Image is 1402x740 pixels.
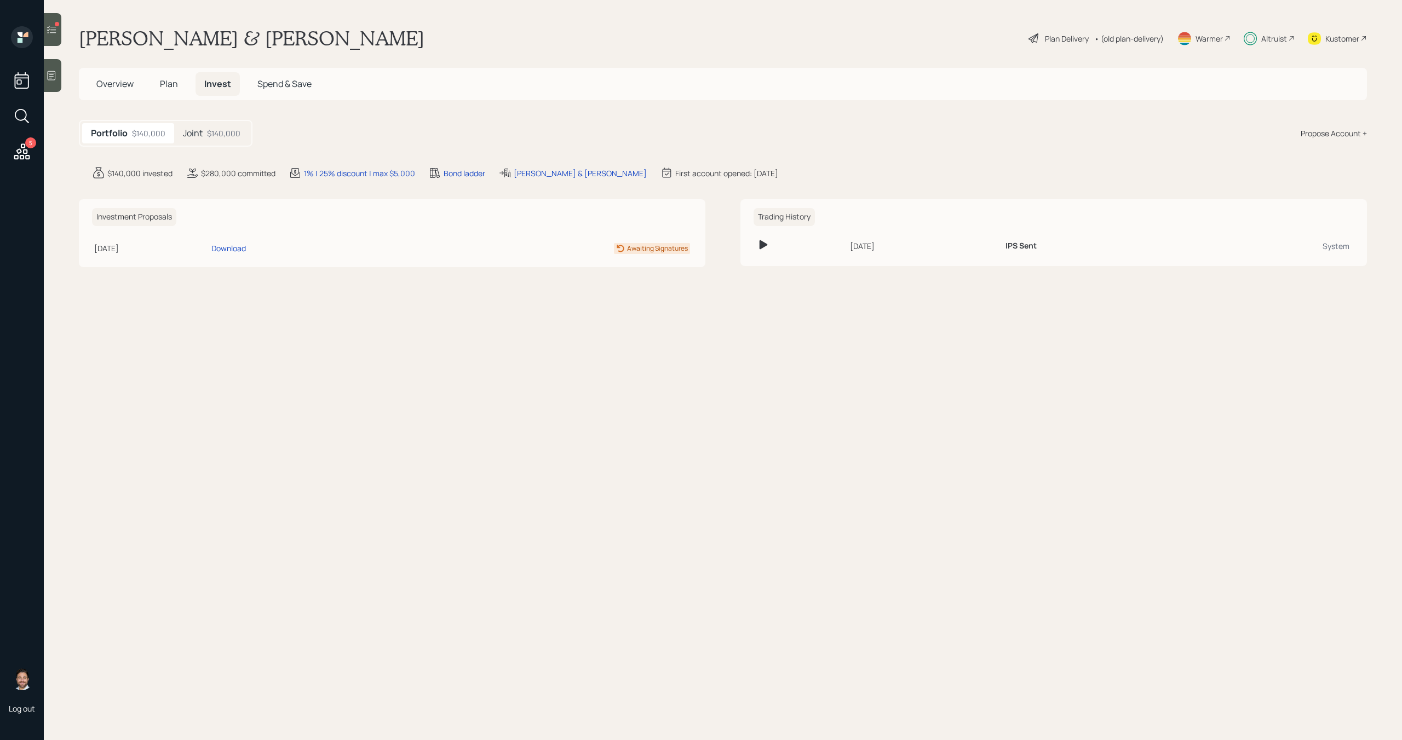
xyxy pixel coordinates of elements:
[92,208,176,226] h6: Investment Proposals
[107,167,173,179] div: $140,000 invested
[1045,33,1089,44] div: Plan Delivery
[9,703,35,714] div: Log out
[850,240,997,252] div: [DATE]
[304,167,415,179] div: 1% | 25% discount | max $5,000
[79,26,424,50] h1: [PERSON_NAME] & [PERSON_NAME]
[675,167,778,179] div: First account opened: [DATE]
[91,128,128,138] h5: Portfolio
[201,167,275,179] div: $280,000 committed
[96,78,134,90] span: Overview
[627,244,688,253] div: Awaiting Signatures
[94,242,207,254] div: [DATE]
[754,208,815,226] h6: Trading History
[1261,33,1287,44] div: Altruist
[1301,128,1367,139] div: Propose Account +
[514,167,647,179] div: [PERSON_NAME] & [PERSON_NAME]
[183,128,203,138] h5: Joint
[1094,33,1164,44] div: • (old plan-delivery)
[160,78,178,90] span: Plan
[11,668,33,690] img: michael-russo-headshot.png
[204,78,231,90] span: Invest
[207,128,240,139] div: $140,000
[1192,240,1349,252] div: System
[257,78,312,90] span: Spend & Save
[25,137,36,148] div: 5
[132,128,165,139] div: $140,000
[1005,241,1037,251] h6: IPS Sent
[1196,33,1223,44] div: Warmer
[444,167,485,179] div: Bond ladder
[1325,33,1359,44] div: Kustomer
[211,242,246,254] div: Download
